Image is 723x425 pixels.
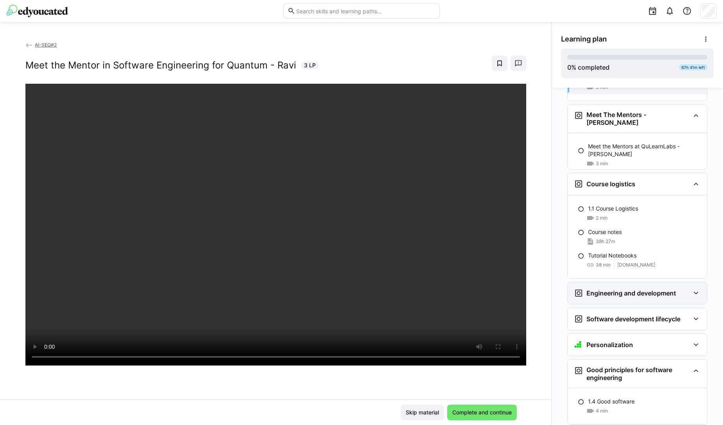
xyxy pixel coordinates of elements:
h3: Good principles for software engineering [586,366,690,382]
h3: Personalization [586,341,633,349]
span: 3 LP [304,61,316,69]
h3: Engineering and development [586,289,676,297]
span: Learning plan [561,35,607,43]
p: Course notes [588,228,622,236]
p: 1.1 Course Logistics [588,205,638,212]
span: Complete and continue [451,409,513,416]
button: Skip material [401,405,444,420]
p: Meet the Mentors at QuLearnLabs - [PERSON_NAME] [588,142,701,158]
span: 38h 27m [596,238,615,245]
p: Tutorial Notebooks [588,252,637,259]
span: 38 min [596,262,611,268]
h3: Meet The Mentors - [PERSON_NAME] [586,111,690,126]
div: % completed [567,63,610,72]
h2: Meet the Mentor in Software Engineering for Quantum - Ravi [25,59,296,71]
span: 4 min [596,408,608,414]
div: 67h 41m left [679,64,707,70]
span: 3 min [596,160,608,167]
h3: Course logistics [586,180,635,188]
p: 1.4 Good software [588,398,635,405]
h3: Software development lifecycle [586,315,680,323]
a: AI-SEQ#2 [25,42,57,48]
span: 2 min [596,215,608,221]
span: Skip material [405,409,440,416]
span: [DOMAIN_NAME] [617,262,655,268]
span: AI-SEQ#2 [35,42,57,48]
span: 0 [567,63,571,71]
button: Complete and continue [447,405,517,420]
input: Search skills and learning paths… [295,7,435,14]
